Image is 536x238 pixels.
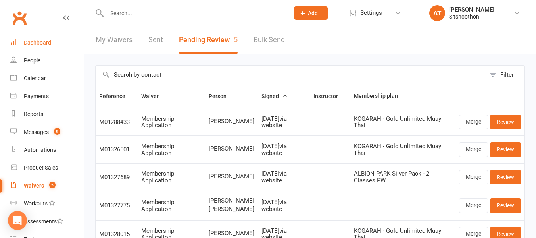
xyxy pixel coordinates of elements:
span: Signed [261,93,288,99]
div: Membership Application [141,116,202,129]
div: Sitshoothon [449,13,494,20]
div: Reports [24,111,43,117]
span: [PERSON_NAME] [209,197,254,204]
input: Search... [104,8,284,19]
a: Sent [148,26,163,54]
button: Filter [485,66,524,84]
span: Waiver [141,93,167,99]
button: Person [209,91,235,101]
a: Merge [459,115,488,129]
div: [DATE] via website [261,170,306,184]
div: Membership Application [141,170,202,184]
a: Clubworx [10,8,29,28]
span: [PERSON_NAME] [209,206,254,213]
button: Add [294,6,328,20]
a: Bulk Send [254,26,285,54]
div: [DATE] via website [261,199,306,212]
a: Merge [459,170,488,184]
a: Dashboard [10,34,84,52]
div: Waivers [24,182,44,189]
a: Merge [459,198,488,213]
span: Reference [99,93,134,99]
div: Membership Application [141,143,202,156]
div: Open Intercom Messenger [8,211,27,230]
a: Automations [10,141,84,159]
button: Signed [261,91,288,101]
div: M01327775 [99,202,134,209]
a: Waivers 5 [10,177,84,195]
a: Calendar [10,70,84,87]
div: KOGARAH - Gold Unlimited Muay Thai [354,143,452,156]
div: M01326501 [99,146,134,153]
a: My Waivers [96,26,133,54]
div: Calendar [24,75,46,81]
div: Filter [500,70,514,79]
a: Review [490,170,521,184]
button: Instructor [313,91,347,101]
a: Reports [10,105,84,123]
div: Messages [24,129,49,135]
div: Assessments [24,218,63,224]
input: Search by contact [96,66,485,84]
div: Membership Application [141,199,202,212]
div: AT [429,5,445,21]
div: KOGARAH - Gold Unlimited Muay Thai [354,116,452,129]
div: [PERSON_NAME] [449,6,494,13]
a: Merge [459,142,488,157]
th: Membership plan [350,84,455,108]
span: [PERSON_NAME] [209,118,254,125]
span: 5 [49,182,56,188]
div: M01328015 [99,231,134,238]
div: Dashboard [24,39,51,46]
a: Product Sales [10,159,84,177]
div: ALBION PARK Silver Pack - 2 Classes PW [354,170,452,184]
a: Review [490,115,521,129]
div: Workouts [24,200,48,207]
a: Messages 9 [10,123,84,141]
a: Review [490,142,521,157]
span: Settings [360,4,382,22]
span: [PERSON_NAME] [209,173,254,180]
div: M01327689 [99,174,134,181]
a: Payments [10,87,84,105]
a: Workouts [10,195,84,213]
div: People [24,57,40,64]
div: Payments [24,93,49,99]
button: Pending Review5 [179,26,238,54]
div: Product Sales [24,164,58,171]
span: Person [209,93,235,99]
span: 5 [234,35,238,44]
span: [PERSON_NAME] [209,145,254,152]
button: Reference [99,91,134,101]
div: [DATE] via website [261,143,306,156]
span: 9 [54,128,60,135]
span: [PERSON_NAME] [209,230,254,237]
div: Automations [24,147,56,153]
button: Waiver [141,91,167,101]
span: Add [308,10,318,16]
a: People [10,52,84,70]
div: [DATE] via website [261,116,306,129]
a: Review [490,198,521,213]
span: Instructor [313,93,347,99]
a: Assessments [10,213,84,230]
div: M01288433 [99,119,134,126]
